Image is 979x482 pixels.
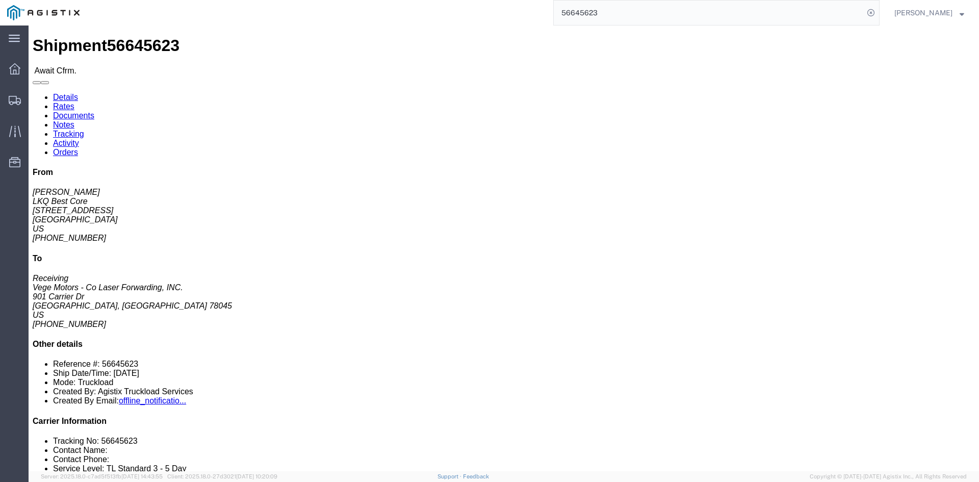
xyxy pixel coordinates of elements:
span: Client: 2025.18.0-27d3021 [167,473,277,479]
img: logo [7,5,80,20]
span: Copyright © [DATE]-[DATE] Agistix Inc., All Rights Reserved [810,472,967,481]
span: Server: 2025.18.0-c7ad5f513fb [41,473,163,479]
span: [DATE] 10:20:09 [236,473,277,479]
button: [PERSON_NAME] [894,7,965,19]
a: Feedback [463,473,489,479]
input: Search for shipment number, reference number [554,1,864,25]
span: Jorge Hinojosa [894,7,952,18]
span: [DATE] 14:43:55 [121,473,163,479]
a: Support [437,473,463,479]
iframe: FS Legacy Container [29,26,979,471]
